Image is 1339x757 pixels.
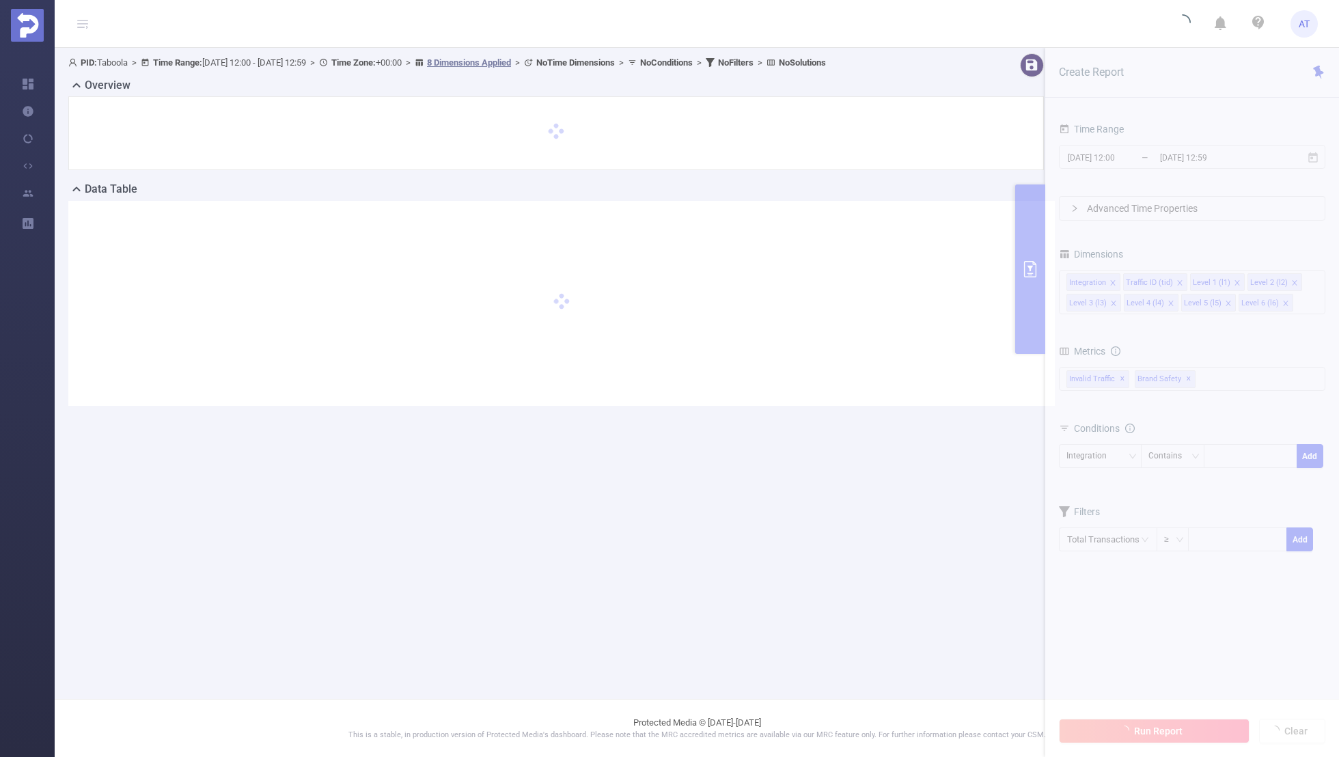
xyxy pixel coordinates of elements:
span: > [402,57,415,68]
b: No Conditions [640,57,693,68]
b: Time Range: [153,57,202,68]
b: PID: [81,57,97,68]
b: Time Zone: [331,57,376,68]
u: 8 Dimensions Applied [427,57,511,68]
span: AT [1299,10,1310,38]
b: No Filters [718,57,754,68]
h2: Data Table [85,181,137,197]
footer: Protected Media © [DATE]-[DATE] [55,699,1339,757]
span: > [128,57,141,68]
span: > [306,57,319,68]
h2: Overview [85,77,130,94]
img: Protected Media [11,9,44,42]
b: No Time Dimensions [536,57,615,68]
i: icon: user [68,58,81,67]
b: No Solutions [779,57,826,68]
span: > [693,57,706,68]
span: Taboola [DATE] 12:00 - [DATE] 12:59 +00:00 [68,57,826,68]
p: This is a stable, in production version of Protected Media's dashboard. Please note that the MRC ... [89,730,1305,741]
span: > [754,57,767,68]
span: > [615,57,628,68]
i: icon: loading [1174,14,1191,33]
span: > [511,57,524,68]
